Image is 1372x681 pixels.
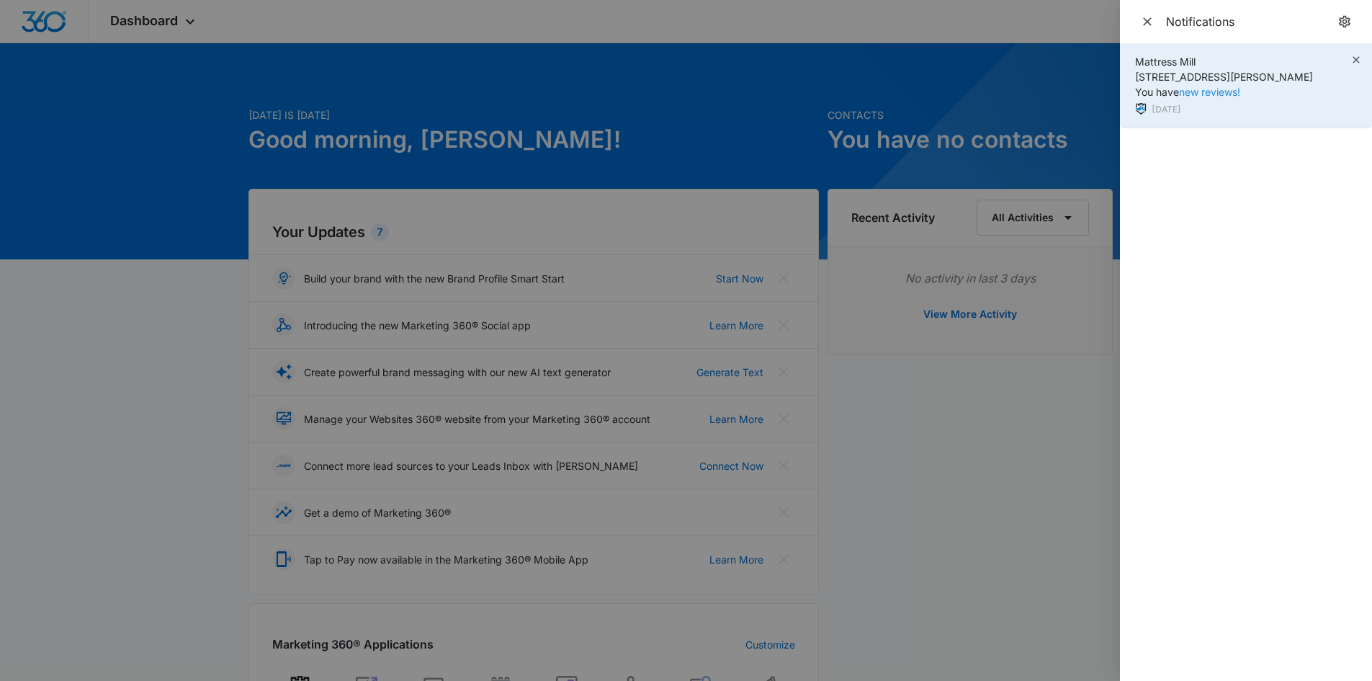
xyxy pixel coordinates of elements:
[1166,14,1335,30] div: Notifications
[1135,55,1313,98] span: Mattress Mill [STREET_ADDRESS][PERSON_NAME] You have
[1179,86,1240,98] a: new reviews!
[1135,102,1313,117] div: [DATE]
[1137,12,1157,32] button: Close
[1335,12,1355,32] a: notifications.title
